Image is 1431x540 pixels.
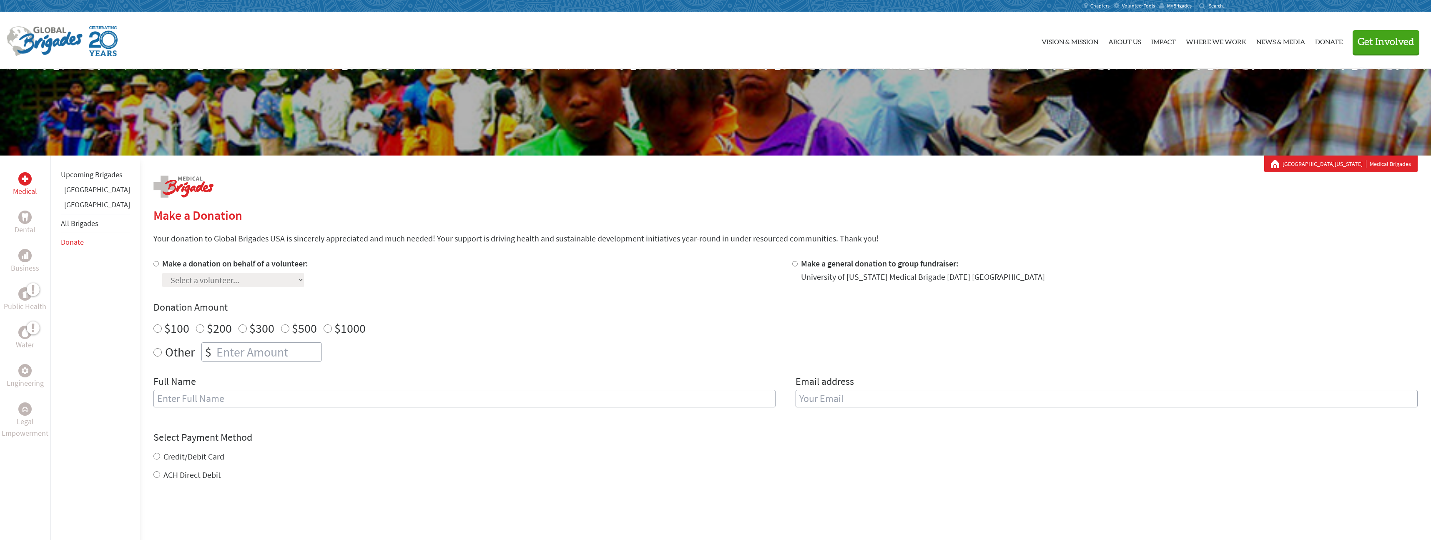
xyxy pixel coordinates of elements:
[61,237,84,247] a: Donate
[18,287,32,301] div: Public Health
[1186,19,1246,62] a: Where We Work
[22,367,28,374] img: Engineering
[16,326,34,351] a: WaterWater
[16,339,34,351] p: Water
[22,290,28,298] img: Public Health
[153,233,1418,244] p: Your donation to Global Brigades USA is sincerely appreciated and much needed! Your support is dr...
[22,252,28,259] img: Business
[61,219,98,228] a: All Brigades
[4,287,46,312] a: Public HealthPublic Health
[153,208,1418,223] h2: Make a Donation
[7,364,44,389] a: EngineeringEngineering
[64,185,130,194] a: [GEOGRAPHIC_DATA]
[1108,19,1141,62] a: About Us
[796,390,1418,407] input: Your Email
[64,200,130,209] a: [GEOGRAPHIC_DATA]
[22,213,28,221] img: Dental
[15,224,35,236] p: Dental
[164,320,189,336] label: $100
[165,342,195,362] label: Other
[153,375,196,390] label: Full Name
[61,233,130,251] li: Donate
[1042,19,1098,62] a: Vision & Mission
[61,199,130,214] li: Panama
[163,470,221,480] label: ACH Direct Debit
[18,211,32,224] div: Dental
[18,172,32,186] div: Medical
[89,26,118,56] img: Global Brigades Celebrating 20 Years
[11,262,39,274] p: Business
[1283,160,1366,168] a: [GEOGRAPHIC_DATA][US_STATE]
[4,301,46,312] p: Public Health
[18,326,32,339] div: Water
[1353,30,1419,54] button: Get Involved
[15,211,35,236] a: DentalDental
[1358,37,1414,47] span: Get Involved
[153,176,213,198] img: logo-medical.png
[796,375,854,390] label: Email address
[18,402,32,416] div: Legal Empowerment
[249,320,274,336] label: $300
[61,214,130,233] li: All Brigades
[801,271,1045,283] div: University of [US_STATE] Medical Brigade [DATE] [GEOGRAPHIC_DATA]
[215,343,321,361] input: Enter Amount
[22,407,28,412] img: Legal Empowerment
[153,431,1418,444] h4: Select Payment Method
[22,176,28,182] img: Medical
[1271,160,1411,168] div: Medical Brigades
[163,451,224,462] label: Credit/Debit Card
[18,249,32,262] div: Business
[1209,3,1233,9] input: Search...
[61,170,123,179] a: Upcoming Brigades
[153,301,1418,314] h4: Donation Amount
[1315,19,1343,62] a: Donate
[7,377,44,389] p: Engineering
[202,343,215,361] div: $
[162,258,308,269] label: Make a donation on behalf of a volunteer:
[1090,3,1110,9] span: Chapters
[61,166,130,184] li: Upcoming Brigades
[2,416,49,439] p: Legal Empowerment
[13,186,37,197] p: Medical
[7,26,83,56] img: Global Brigades Logo
[334,320,366,336] label: $1000
[292,320,317,336] label: $500
[18,364,32,377] div: Engineering
[801,258,959,269] label: Make a general donation to group fundraiser:
[153,390,776,407] input: Enter Full Name
[153,497,280,530] iframe: reCAPTCHA
[61,184,130,199] li: Ghana
[2,402,49,439] a: Legal EmpowermentLegal Empowerment
[1122,3,1155,9] span: Volunteer Tools
[11,249,39,274] a: BusinessBusiness
[207,320,232,336] label: $200
[22,327,28,337] img: Water
[1256,19,1305,62] a: News & Media
[1167,3,1192,9] span: MyBrigades
[13,172,37,197] a: MedicalMedical
[1151,19,1176,62] a: Impact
